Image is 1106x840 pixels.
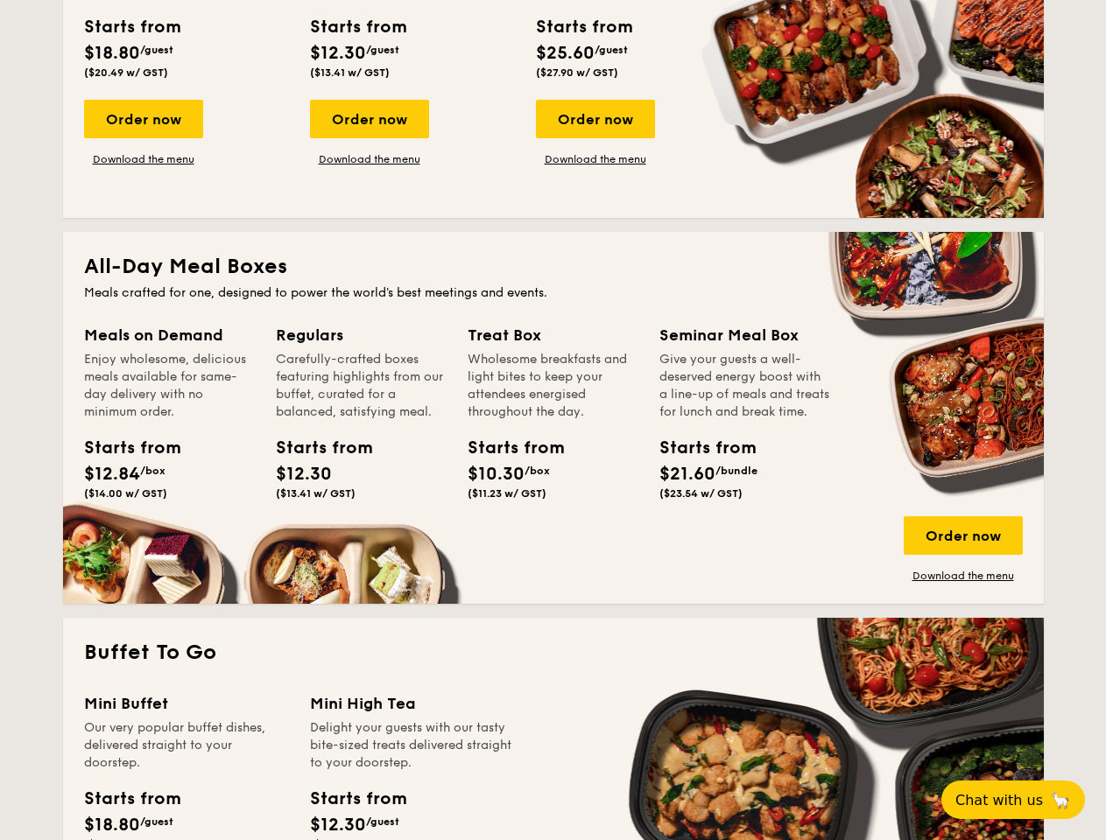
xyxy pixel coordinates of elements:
[525,465,550,477] span: /box
[84,435,163,461] div: Starts from
[468,351,638,421] div: Wholesome breakfasts and light bites to keep your attendees energised throughout the day.
[84,351,255,421] div: Enjoy wholesome, delicious meals available for same-day delivery with no minimum order.
[84,323,255,347] div: Meals on Demand
[310,786,405,812] div: Starts from
[659,351,830,421] div: Give your guests a well-deserved energy boost with a line-up of meals and treats for lunch and br...
[84,100,203,138] div: Order now
[468,323,638,347] div: Treat Box
[84,691,289,716] div: Mini Buffet
[536,66,618,79] span: ($27.90 w/ GST)
[84,815,140,836] span: $18.80
[468,464,525,485] span: $10.30
[468,487,546,500] span: ($11.23 w/ GST)
[140,815,173,828] span: /guest
[659,487,743,500] span: ($23.54 w/ GST)
[659,323,830,347] div: Seminar Meal Box
[536,152,655,166] a: Download the menu
[276,323,447,347] div: Regulars
[84,464,140,485] span: $12.84
[366,44,399,56] span: /guest
[310,152,429,166] a: Download the menu
[310,14,405,40] div: Starts from
[84,639,1023,667] h2: Buffet To Go
[84,66,168,79] span: ($20.49 w/ GST)
[310,719,515,772] div: Delight your guests with our tasty bite-sized treats delivered straight to your doorstep.
[941,780,1085,819] button: Chat with us🦙
[84,253,1023,281] h2: All-Day Meal Boxes
[84,284,1023,302] div: Meals crafted for one, designed to power the world's best meetings and events.
[276,435,355,461] div: Starts from
[84,487,167,500] span: ($14.00 w/ GST)
[904,516,1023,555] div: Order now
[276,351,447,421] div: Carefully-crafted boxes featuring highlights from our buffet, curated for a balanced, satisfying ...
[84,14,180,40] div: Starts from
[536,43,595,64] span: $25.60
[468,435,546,461] div: Starts from
[310,66,390,79] span: ($13.41 w/ GST)
[276,464,332,485] span: $12.30
[140,465,166,477] span: /box
[310,815,366,836] span: $12.30
[904,569,1023,583] a: Download the menu
[715,465,757,477] span: /bundle
[84,43,140,64] span: $18.80
[366,815,399,828] span: /guest
[140,44,173,56] span: /guest
[1050,790,1071,810] span: 🦙
[536,14,631,40] div: Starts from
[595,44,628,56] span: /guest
[310,100,429,138] div: Order now
[84,152,203,166] a: Download the menu
[955,792,1043,808] span: Chat with us
[536,100,655,138] div: Order now
[310,691,515,716] div: Mini High Tea
[310,43,366,64] span: $12.30
[659,435,738,461] div: Starts from
[659,464,715,485] span: $21.60
[276,487,356,500] span: ($13.41 w/ GST)
[84,719,289,772] div: Our very popular buffet dishes, delivered straight to your doorstep.
[84,786,180,812] div: Starts from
